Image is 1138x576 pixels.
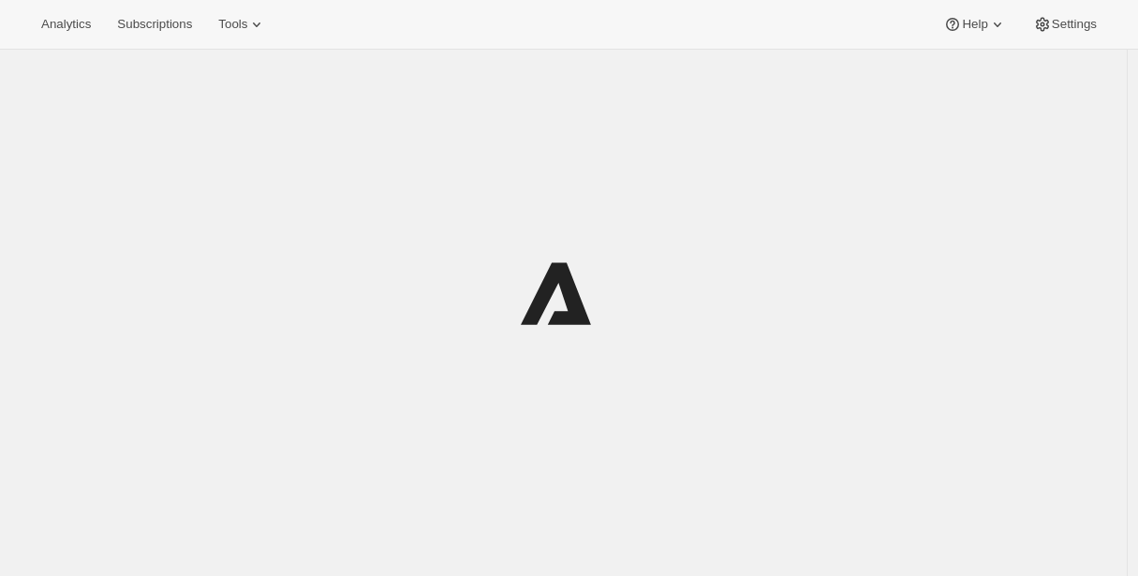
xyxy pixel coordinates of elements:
button: Settings [1022,11,1108,37]
button: Analytics [30,11,102,37]
span: Settings [1052,17,1097,32]
button: Tools [207,11,277,37]
span: Analytics [41,17,91,32]
span: Subscriptions [117,17,192,32]
button: Subscriptions [106,11,203,37]
span: Tools [218,17,247,32]
button: Help [932,11,1017,37]
span: Help [962,17,987,32]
